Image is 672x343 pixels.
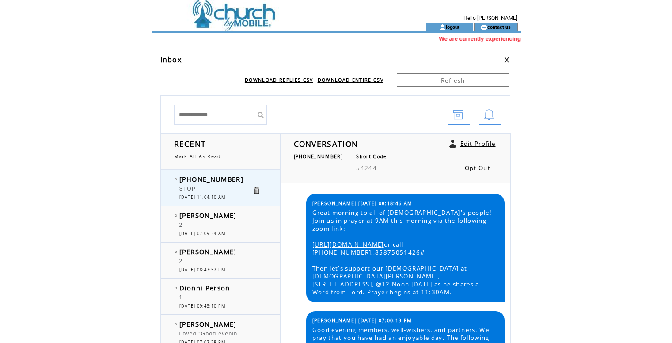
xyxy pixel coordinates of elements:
a: [URL][DOMAIN_NAME] [312,240,384,248]
a: contact us [487,24,511,30]
span: [PERSON_NAME] [179,211,237,220]
a: Click to edit user profile [449,140,456,148]
span: 1 [179,294,183,301]
marquee: We are currently experiencing an issue with opt-ins to Keywords. You may still send a SMS and MMS... [152,35,521,42]
img: bulletEmpty.png [175,287,177,289]
span: Short Code [356,153,387,160]
img: bell.png [484,105,494,125]
span: [DATE] 08:47:52 PM [179,267,226,273]
img: contact_us_icon.gif [481,24,487,31]
span: Dionni Person [179,283,230,292]
a: Edit Profile [460,140,496,148]
img: bulletEmpty.png [175,214,177,217]
span: [PERSON_NAME] [179,247,237,256]
img: bulletEmpty.png [175,323,177,325]
span: [PERSON_NAME] [DATE] 07:00:13 PM [312,317,412,324]
span: [DATE] 09:43:10 PM [179,303,226,309]
span: [PHONE_NUMBER] [179,175,244,183]
span: [DATE] 07:09:34 AM [179,231,226,236]
span: [PHONE_NUMBER] [294,153,343,160]
span: 54244 [356,164,377,172]
a: DOWNLOAD REPLIES CSV [245,77,313,83]
input: Submit [254,105,267,125]
a: Click to delete these messgaes [252,186,261,194]
span: STOP [179,186,196,192]
span: RECENT [174,138,206,149]
span: [PERSON_NAME] [DATE] 08:18:46 AM [312,200,413,206]
span: CONVERSATION [294,138,358,149]
span: [DATE] 11:04:10 AM [179,194,226,200]
span: 2 [179,258,183,264]
a: DOWNLOAD ENTIRE CSV [318,77,383,83]
a: Refresh [397,73,509,87]
span: Great morning to all of [DEMOGRAPHIC_DATA]'s people! Join us in prayer at 9AM this morning via th... [312,209,498,296]
span: 2 [179,222,183,228]
a: Mark All As Read [174,153,221,160]
span: Hello [PERSON_NAME] [463,15,517,21]
img: bulletEmpty.png [175,178,177,180]
img: archive.png [453,105,463,125]
a: logout [446,24,459,30]
img: account_icon.gif [439,24,446,31]
img: bulletEmpty.png [175,251,177,253]
span: Inbox [160,55,182,65]
span: [PERSON_NAME] [179,320,237,328]
a: Opt Out [465,164,490,172]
